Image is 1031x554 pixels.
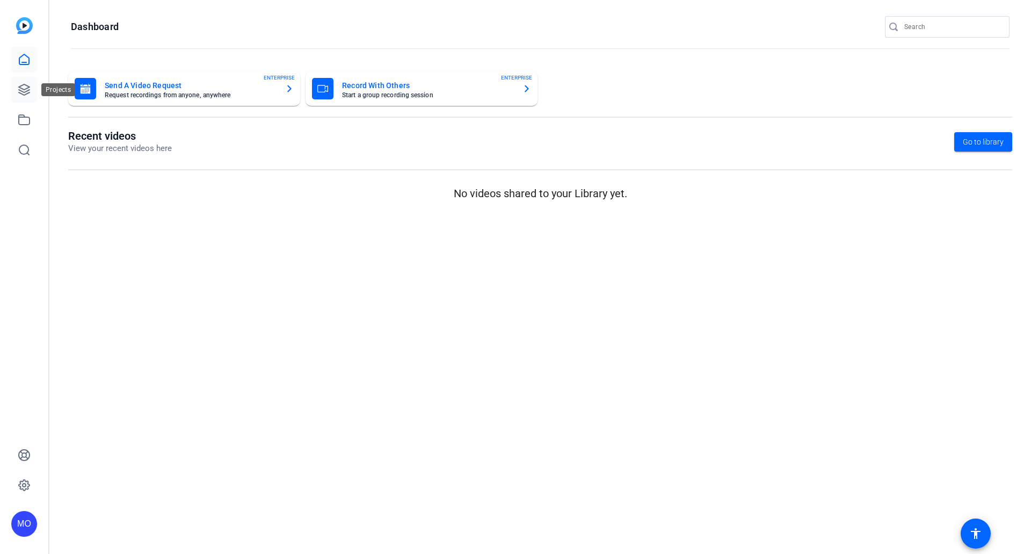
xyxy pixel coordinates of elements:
[264,74,295,82] span: ENTERPRISE
[68,185,1012,202] p: No videos shared to your Library yet.
[306,71,538,106] button: Record With OthersStart a group recording sessionENTERPRISE
[68,142,172,155] p: View your recent videos here
[342,92,514,98] mat-card-subtitle: Start a group recording session
[501,74,532,82] span: ENTERPRISE
[904,20,1001,33] input: Search
[342,79,514,92] mat-card-title: Record With Others
[105,79,277,92] mat-card-title: Send A Video Request
[68,129,172,142] h1: Recent videos
[71,20,119,33] h1: Dashboard
[68,71,300,106] button: Send A Video RequestRequest recordings from anyone, anywhereENTERPRISE
[825,487,1018,541] iframe: Drift Widget Chat Controller
[11,511,37,537] div: MO
[41,83,75,96] div: Projects
[954,132,1012,152] a: Go to library
[16,17,33,34] img: blue-gradient.svg
[963,136,1004,148] span: Go to library
[105,92,277,98] mat-card-subtitle: Request recordings from anyone, anywhere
